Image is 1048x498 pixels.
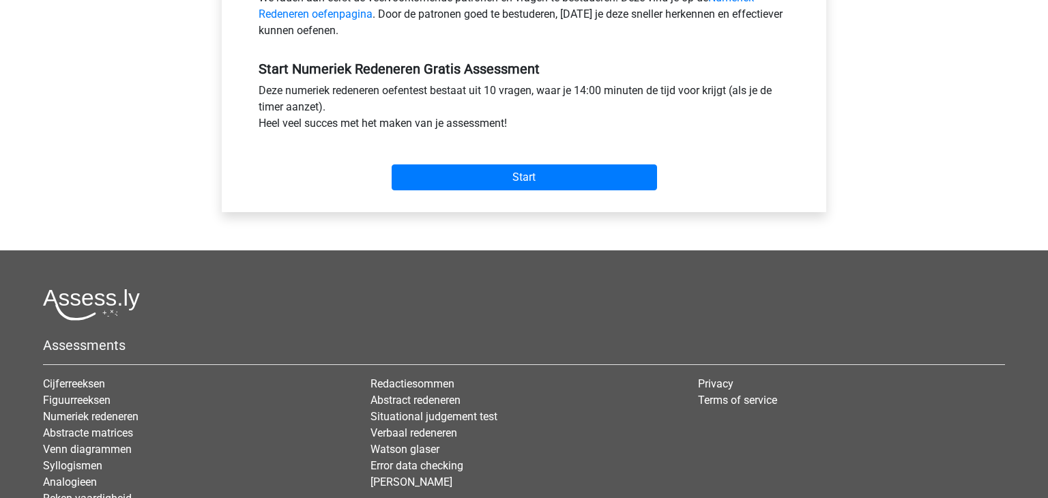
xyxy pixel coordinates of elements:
a: Venn diagrammen [43,443,132,456]
a: Numeriek redeneren [43,410,139,423]
a: Redactiesommen [370,377,454,390]
a: Terms of service [698,394,777,407]
a: Syllogismen [43,459,102,472]
h5: Assessments [43,337,1005,353]
a: [PERSON_NAME] [370,475,452,488]
a: Abstract redeneren [370,394,461,407]
a: Figuurreeksen [43,394,111,407]
a: Privacy [698,377,733,390]
a: Abstracte matrices [43,426,133,439]
a: Error data checking [370,459,463,472]
a: Watson glaser [370,443,439,456]
input: Start [392,164,657,190]
a: Verbaal redeneren [370,426,457,439]
h5: Start Numeriek Redeneren Gratis Assessment [259,61,789,77]
a: Cijferreeksen [43,377,105,390]
a: Situational judgement test [370,410,497,423]
a: Analogieen [43,475,97,488]
div: Deze numeriek redeneren oefentest bestaat uit 10 vragen, waar je 14:00 minuten de tijd voor krijg... [248,83,800,137]
img: Assessly logo [43,289,140,321]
